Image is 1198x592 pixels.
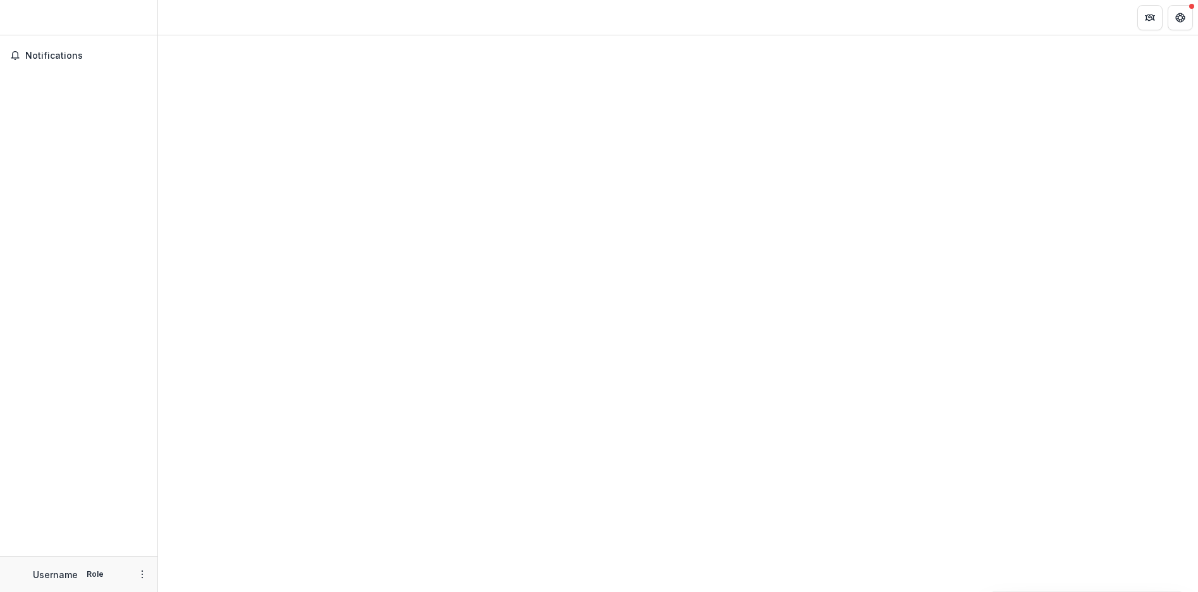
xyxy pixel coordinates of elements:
[1168,5,1193,30] button: Get Help
[5,45,152,66] button: Notifications
[25,51,147,61] span: Notifications
[83,569,107,580] p: Role
[33,568,78,581] p: Username
[135,567,150,582] button: More
[1137,5,1163,30] button: Partners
